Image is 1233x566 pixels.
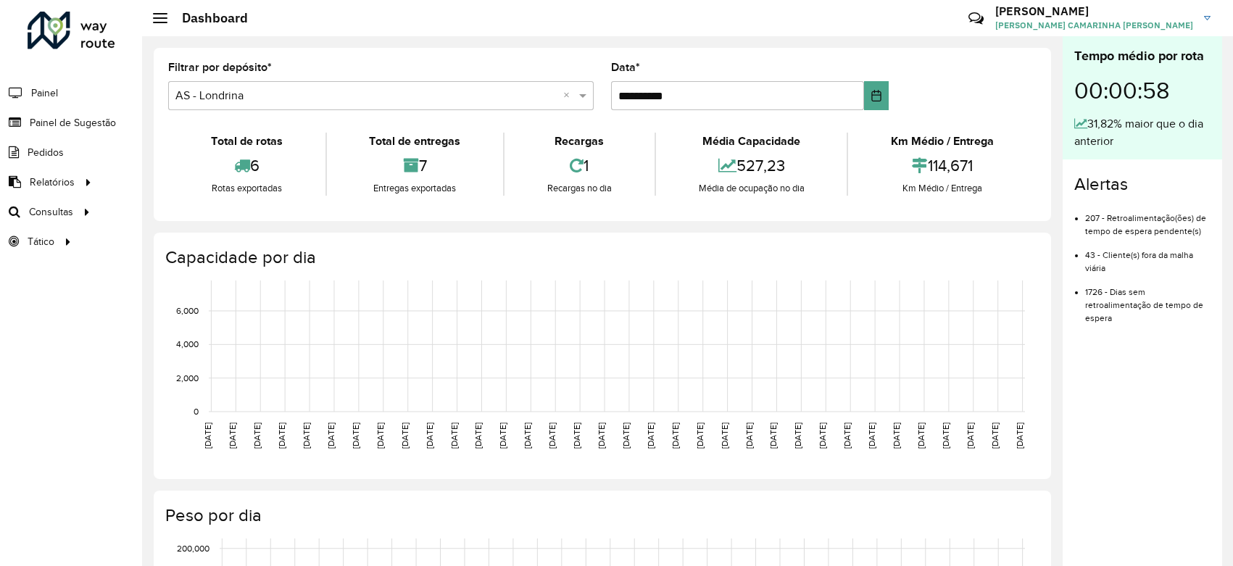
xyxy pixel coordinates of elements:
[990,423,1000,449] text: [DATE]
[172,150,322,181] div: 6
[165,247,1037,268] h4: Capacidade por dia
[818,423,827,449] text: [DATE]
[611,59,640,76] label: Data
[695,423,705,449] text: [DATE]
[793,423,802,449] text: [DATE]
[252,423,262,449] text: [DATE]
[30,175,75,190] span: Relatórios
[572,423,581,449] text: [DATE]
[1074,46,1211,66] div: Tempo médio por rota
[508,181,651,196] div: Recargas no dia
[995,4,1193,18] h3: [PERSON_NAME]
[960,3,992,34] a: Contato Rápido
[660,133,844,150] div: Média Capacidade
[768,423,778,449] text: [DATE]
[31,86,58,101] span: Painel
[941,423,950,449] text: [DATE]
[966,423,975,449] text: [DATE]
[172,133,322,150] div: Total de rotas
[1085,201,1211,238] li: 207 - Retroalimentação(ões) de tempo de espera pendente(s)
[326,423,336,449] text: [DATE]
[1074,115,1211,150] div: 31,82% maior que o dia anterior
[331,133,500,150] div: Total de entregas
[168,59,272,76] label: Filtrar por depósito
[28,145,64,160] span: Pedidos
[331,181,500,196] div: Entregas exportadas
[228,423,237,449] text: [DATE]
[277,423,286,449] text: [DATE]
[167,10,248,26] h2: Dashboard
[176,339,199,349] text: 4,000
[28,234,54,249] span: Tático
[867,423,876,449] text: [DATE]
[302,423,311,449] text: [DATE]
[660,181,844,196] div: Média de ocupação no dia
[30,115,116,130] span: Painel de Sugestão
[1085,238,1211,275] li: 43 - Cliente(s) fora da malha viária
[203,423,212,449] text: [DATE]
[523,423,532,449] text: [DATE]
[646,423,655,449] text: [DATE]
[1085,275,1211,325] li: 1726 - Dias sem retroalimentação de tempo de espera
[508,133,651,150] div: Recargas
[351,423,360,449] text: [DATE]
[744,423,754,449] text: [DATE]
[563,87,576,104] span: Clear all
[194,407,199,416] text: 0
[852,133,1033,150] div: Km Médio / Entrega
[331,150,500,181] div: 7
[892,423,901,449] text: [DATE]
[1074,66,1211,115] div: 00:00:58
[449,423,459,449] text: [DATE]
[498,423,507,449] text: [DATE]
[916,423,926,449] text: [DATE]
[375,423,385,449] text: [DATE]
[621,423,631,449] text: [DATE]
[473,423,483,449] text: [DATE]
[165,505,1037,526] h4: Peso por dia
[720,423,729,449] text: [DATE]
[1015,423,1024,449] text: [DATE]
[400,423,410,449] text: [DATE]
[597,423,606,449] text: [DATE]
[176,306,199,315] text: 6,000
[425,423,434,449] text: [DATE]
[508,150,651,181] div: 1
[842,423,852,449] text: [DATE]
[177,544,209,553] text: 200,000
[671,423,680,449] text: [DATE]
[864,81,889,110] button: Choose Date
[176,373,199,383] text: 2,000
[547,423,557,449] text: [DATE]
[29,204,73,220] span: Consultas
[852,181,1033,196] div: Km Médio / Entrega
[172,181,322,196] div: Rotas exportadas
[852,150,1033,181] div: 114,671
[660,150,844,181] div: 527,23
[995,19,1193,32] span: [PERSON_NAME] CAMARINHA [PERSON_NAME]
[1074,174,1211,195] h4: Alertas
